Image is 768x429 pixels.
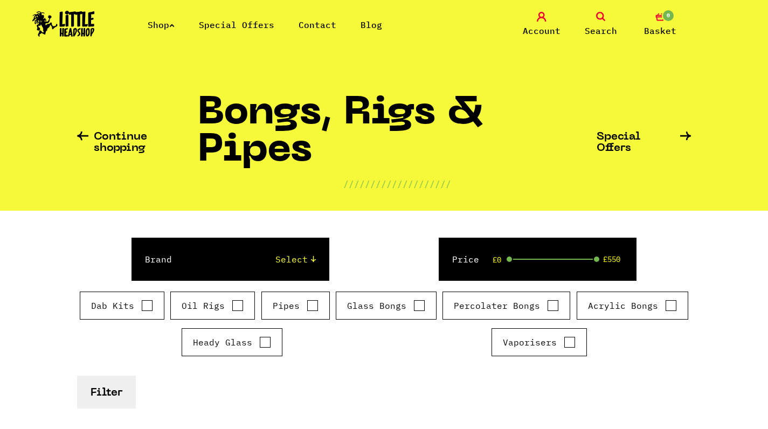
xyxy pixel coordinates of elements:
[32,11,95,37] img: Little Head Shop Logo
[493,255,501,264] span: £0
[588,299,677,312] label: Acrylic Bongs
[574,12,628,37] a: Search
[662,9,675,22] span: 0
[603,255,620,264] span: £550
[597,132,691,154] a: Special Offers
[77,132,198,154] a: Continue shopping
[633,12,687,37] a: 0 Basket
[343,177,451,190] p: ////////////////////
[148,19,175,30] a: Shop
[198,95,597,177] h1: Bongs, Rigs & Pipes
[273,299,319,312] label: Pipes
[199,19,274,30] a: Special Offers
[91,299,153,312] label: Dab Kits
[585,24,617,37] span: Search
[454,299,559,312] label: Percolater Bongs
[361,19,382,30] a: Blog
[77,376,136,409] button: Filter
[523,24,561,37] span: Account
[644,24,676,37] span: Basket
[193,336,271,349] label: Heady Glass
[347,299,425,312] label: Glass Bongs
[452,253,479,266] label: Price
[145,253,172,266] label: Brand
[299,19,336,30] a: Contact
[503,336,576,349] label: Vaporisers
[182,299,244,312] label: Oil Rigs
